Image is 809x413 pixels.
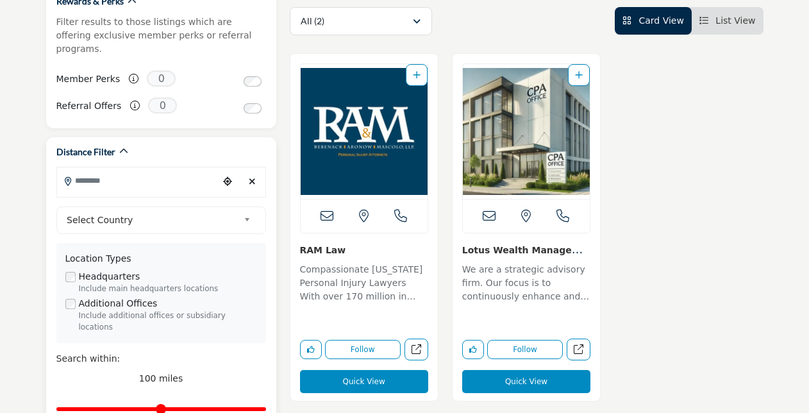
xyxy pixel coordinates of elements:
[300,370,428,393] button: Quick View
[56,15,266,56] p: Filter results to those listings which are offering exclusive member perks or referral programs.
[147,71,176,87] span: 0
[57,168,219,193] input: Search Location
[243,168,262,196] div: Clear search location
[622,15,684,26] a: View Card
[301,64,428,199] a: Open Listing in new tab
[300,260,428,306] a: Compassionate [US_STATE] Personal Injury Lawyers With over 170 million in compensation secured fo...
[638,15,683,26] span: Card View
[575,70,583,80] a: Add To List
[413,70,421,80] a: Add To List
[290,7,432,35] button: All (2)
[487,340,563,359] button: Follow
[56,146,115,158] h2: Distance Filter
[300,243,428,257] h3: RAM Law
[65,252,257,265] div: Location Types
[139,373,183,383] span: 100 miles
[79,297,158,310] label: Additional Offices
[462,263,590,306] p: We are a strategic advisory firm. Our focus is to continuously enhance and develop resources for ...
[462,243,590,257] h3: Lotus Wealth Management, LLC
[56,95,122,117] label: Referral Offers
[244,103,262,114] input: Switch to Referral Offers
[404,339,428,361] a: Open ram-law in new tab
[463,64,590,199] img: Lotus Wealth Management, LLC
[300,340,322,359] button: Like listing
[462,370,590,393] button: Quick View
[300,263,428,306] p: Compassionate [US_STATE] Personal Injury Lawyers With over 170 million in compensation secured fo...
[301,64,428,199] img: RAM Law
[715,15,755,26] span: List View
[567,339,590,361] a: Open lotus-wealth-management-llc in new tab
[56,352,266,366] div: Search within:
[462,340,484,359] button: Like listing
[67,212,238,228] span: Select Country
[692,7,763,35] li: List View
[244,76,262,87] input: Switch to Member Perks
[79,283,257,295] div: Include main headquarters locations
[301,15,324,28] p: All (2)
[462,260,590,306] a: We are a strategic advisory firm. Our focus is to continuously enhance and develop resources for ...
[79,270,140,283] label: Headquarters
[218,168,237,196] div: Choose your current location
[148,97,177,114] span: 0
[325,340,401,359] button: Follow
[79,310,257,333] div: Include additional offices or subsidiary locations
[56,68,121,90] label: Member Perks
[699,15,756,26] a: View List
[300,245,346,255] a: RAM Law
[463,64,590,199] a: Open Listing in new tab
[615,7,692,35] li: Card View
